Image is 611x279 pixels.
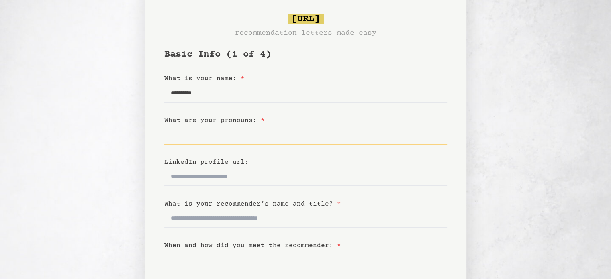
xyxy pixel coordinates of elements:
[164,159,249,166] label: LinkedIn profile url:
[164,75,245,82] label: What is your name:
[164,48,447,61] h1: Basic Info (1 of 4)
[164,242,341,249] label: When and how did you meet the recommender:
[288,14,324,24] span: [URL]
[235,27,376,39] h3: recommendation letters made easy
[164,200,341,208] label: What is your recommender’s name and title?
[164,117,265,124] label: What are your pronouns:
